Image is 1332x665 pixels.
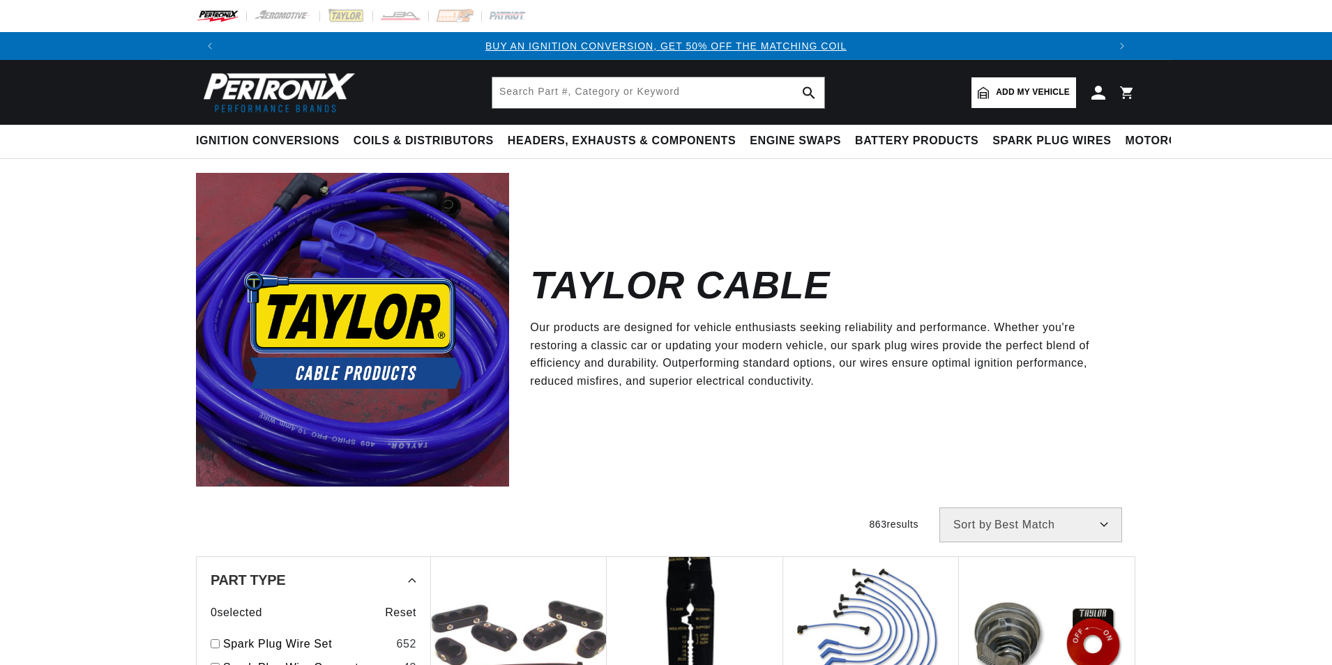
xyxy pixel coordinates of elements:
span: Battery Products [855,134,978,148]
div: 1 of 3 [224,38,1108,54]
span: Engine Swaps [750,134,841,148]
p: Our products are designed for vehicle enthusiasts seeking reliability and performance. Whether yo... [530,319,1115,390]
span: Spark Plug Wires [992,134,1111,148]
div: 652 [396,635,416,653]
span: Ignition Conversions [196,134,340,148]
span: Reset [385,604,416,622]
select: Sort by [939,507,1122,542]
slideshow-component: Translation missing: en.sections.announcements.announcement_bar [161,32,1171,60]
span: 0 selected [211,604,262,622]
input: Search Part #, Category or Keyword [492,77,824,108]
summary: Spark Plug Wires [985,125,1118,158]
summary: Battery Products [848,125,985,158]
span: Add my vehicle [996,86,1070,99]
h2: Taylor Cable [530,269,830,302]
button: Translation missing: en.sections.announcements.next_announcement [1108,32,1136,60]
summary: Coils & Distributors [347,125,501,158]
span: Motorcycle [1126,134,1209,148]
span: Coils & Distributors [354,134,494,148]
a: BUY AN IGNITION CONVERSION, GET 50% OFF THE MATCHING COIL [485,40,847,52]
span: 863 results [869,519,918,530]
button: search button [794,77,824,108]
summary: Headers, Exhausts & Components [501,125,743,158]
img: Taylor Cable [196,173,509,486]
span: Part Type [211,573,285,587]
img: Pertronix [196,68,356,116]
a: Spark Plug Wire Set [223,635,391,653]
span: Headers, Exhausts & Components [508,134,736,148]
div: Announcement [224,38,1108,54]
summary: Motorcycle [1119,125,1216,158]
button: Translation missing: en.sections.announcements.previous_announcement [196,32,224,60]
summary: Ignition Conversions [196,125,347,158]
a: Add my vehicle [971,77,1076,108]
summary: Engine Swaps [743,125,848,158]
span: Sort by [953,519,992,530]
